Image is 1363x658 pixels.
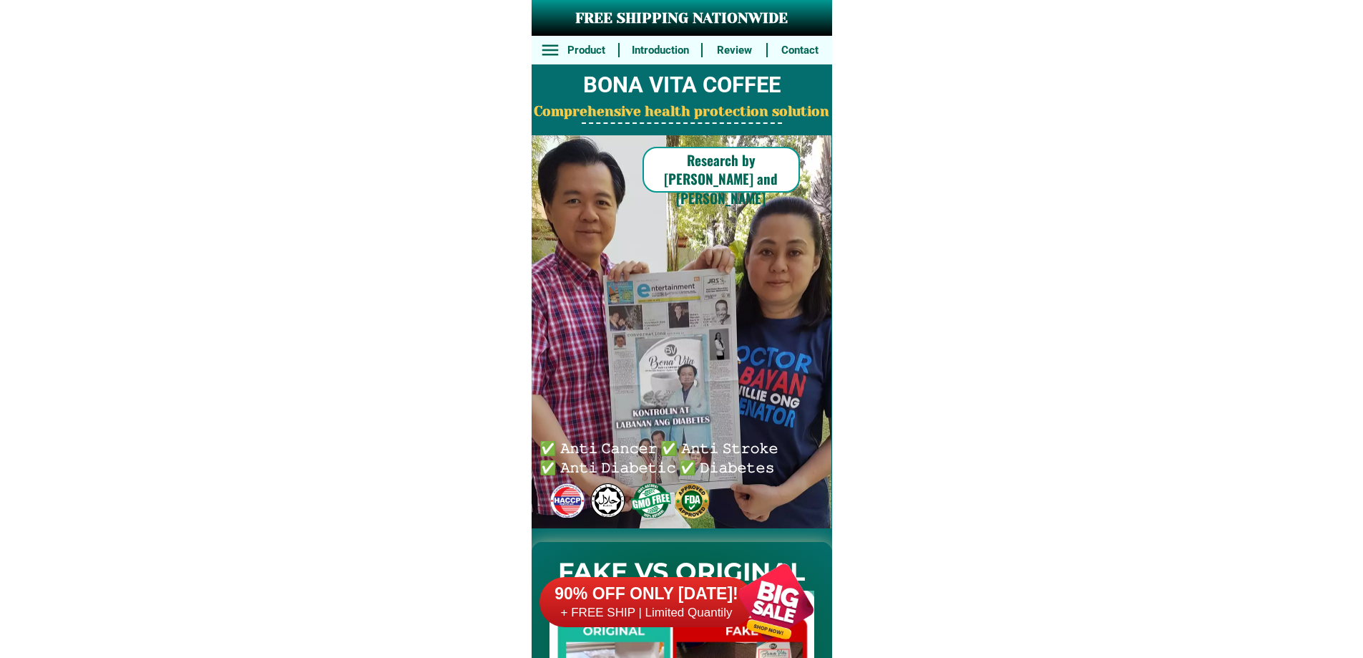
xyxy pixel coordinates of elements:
[562,42,610,59] h6: Product
[710,42,759,59] h6: Review
[776,42,824,59] h6: Contact
[627,42,693,59] h6: Introduction
[539,605,754,621] h6: + FREE SHIP | Limited Quantily
[532,69,832,102] h2: BONA VITA COFFEE
[539,584,754,605] h6: 90% OFF ONLY [DATE]!
[532,102,832,122] h2: Comprehensive health protection solution
[532,8,832,29] h3: FREE SHIPPING NATIONWIDE
[643,150,800,208] h6: Research by [PERSON_NAME] and [PERSON_NAME]
[539,437,784,475] h6: ✅ 𝙰𝚗𝚝𝚒 𝙲𝚊𝚗𝚌𝚎𝚛 ✅ 𝙰𝚗𝚝𝚒 𝚂𝚝𝚛𝚘𝚔𝚎 ✅ 𝙰𝚗𝚝𝚒 𝙳𝚒𝚊𝚋𝚎𝚝𝚒𝚌 ✅ 𝙳𝚒𝚊𝚋𝚎𝚝𝚎𝚜
[532,553,832,591] h2: FAKE VS ORIGINAL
